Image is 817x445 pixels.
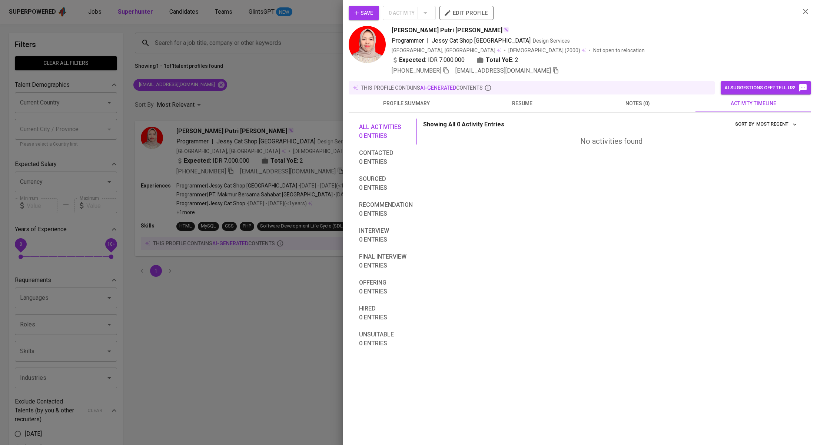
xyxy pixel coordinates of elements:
[724,83,807,92] span: AI suggestions off? Tell us!
[427,36,429,45] span: |
[756,120,797,129] span: Most Recent
[584,99,691,108] span: notes (0)
[508,47,565,54] span: [DEMOGRAPHIC_DATA]
[469,99,575,108] span: resume
[486,56,514,64] b: Total YoE:
[700,99,807,108] span: activity timeline
[349,6,379,20] button: Save
[359,123,413,140] span: All activities 0 entries
[353,99,460,108] span: profile summary
[735,121,754,127] span: sort by
[420,85,456,91] span: AI-generated
[392,37,424,44] span: Programmer
[359,252,413,270] span: Final interview 0 entries
[455,67,551,74] span: [EMAIL_ADDRESS][DOMAIN_NAME]
[359,226,413,244] span: Interview 0 entries
[392,26,502,35] span: [PERSON_NAME] Putri [PERSON_NAME]
[349,26,386,63] img: cf593a412264e7d04b94b4fce75fc7a3.png
[361,84,483,92] p: this profile contains contents
[533,38,570,44] span: Design Services
[432,37,531,44] span: Jessy Cat Shop [GEOGRAPHIC_DATA]
[355,9,373,18] span: Save
[423,120,504,129] p: Showing All 0 Activity Entries
[359,149,413,166] span: Contacted 0 entries
[508,47,586,54] div: (2000)
[359,175,413,192] span: Sourced 0 entries
[721,81,811,94] button: AI suggestions off? Tell us!
[359,330,413,348] span: Unsuitable 0 entries
[754,119,799,130] button: sort by
[359,278,413,296] span: Offering 0 entries
[445,8,488,18] span: edit profile
[392,56,465,64] div: IDR 7.000.000
[515,56,518,64] span: 2
[503,27,509,33] img: magic_wand.svg
[392,67,441,74] span: [PHONE_NUMBER]
[593,47,645,54] p: Not open to relocation
[392,47,501,54] div: [GEOGRAPHIC_DATA], [GEOGRAPHIC_DATA]
[439,10,494,16] a: edit profile
[359,304,413,322] span: Hired 0 entries
[423,136,799,147] div: No activities found
[399,56,426,64] b: Expected:
[359,200,413,218] span: Recommendation 0 entries
[439,6,494,20] button: edit profile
